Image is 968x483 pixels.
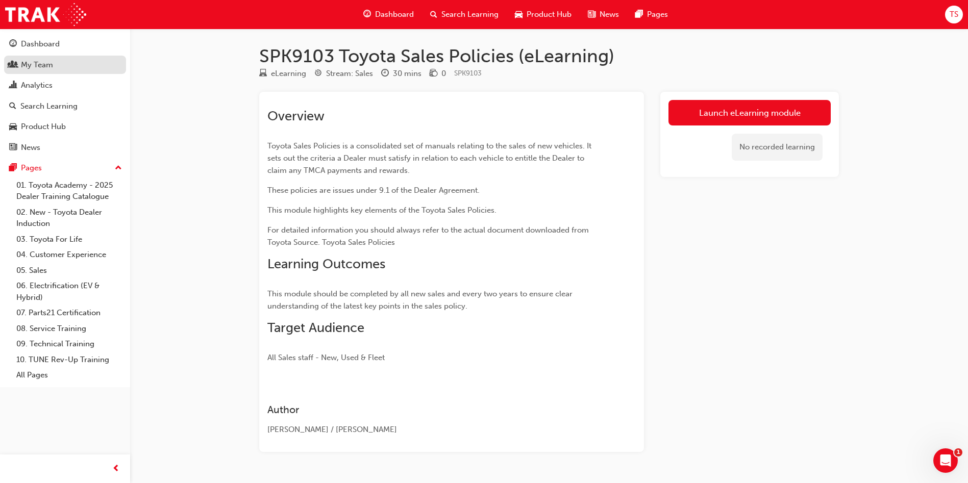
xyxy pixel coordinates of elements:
a: car-iconProduct Hub [507,4,580,25]
button: TS [945,6,963,23]
span: All Sales staff - New, Used & Fleet [267,353,385,362]
a: 01. Toyota Academy - 2025 Dealer Training Catalogue [12,177,126,205]
a: 07. Parts21 Certification [12,305,126,321]
a: All Pages [12,367,126,383]
span: Toyota Sales Policies is a consolidated set of manuals relating to the sales of new vehicles. It ... [267,141,593,175]
span: For detailed information you should always refer to the actual document downloaded from Toyota So... [267,225,591,247]
span: News [600,9,619,20]
a: Search Learning [4,97,126,116]
span: Learning resource code [454,69,482,78]
span: 1 [954,448,962,456]
a: 06. Electrification (EV & Hybrid) [12,278,126,305]
div: Search Learning [20,100,78,112]
span: Search Learning [441,9,499,20]
div: Stream: Sales [326,68,373,80]
iframe: Intercom live chat [933,448,958,473]
a: My Team [4,56,126,74]
a: Analytics [4,76,126,95]
div: 30 mins [393,68,421,80]
a: Dashboard [4,35,126,54]
span: chart-icon [9,81,17,90]
span: up-icon [115,162,122,175]
span: This module should be completed by all new sales and every two years to ensure clear understandin... [267,289,575,311]
span: prev-icon [112,463,120,475]
span: clock-icon [381,69,389,79]
button: Pages [4,159,126,177]
div: Dashboard [21,38,60,50]
span: These policies are issues under 9.1 of the Dealer Agreement. [267,186,480,195]
a: 02. New - Toyota Dealer Induction [12,205,126,232]
a: search-iconSearch Learning [422,4,507,25]
a: 04. Customer Experience [12,247,126,263]
span: Pages [647,9,668,20]
div: Duration [381,67,421,80]
span: This module highlights key elements of the Toyota Sales Policies. [267,206,497,215]
a: guage-iconDashboard [355,4,422,25]
div: Stream [314,67,373,80]
img: Trak [5,3,86,26]
span: car-icon [515,8,523,21]
a: News [4,138,126,157]
span: target-icon [314,69,322,79]
span: money-icon [430,69,437,79]
span: news-icon [588,8,595,21]
span: Learning Outcomes [267,256,385,272]
a: 05. Sales [12,263,126,278]
div: No recorded learning [732,134,823,161]
span: search-icon [9,102,16,111]
h3: Author [267,404,599,416]
div: My Team [21,59,53,71]
a: 08. Service Training [12,321,126,337]
span: Dashboard [375,9,414,20]
div: Price [430,67,446,80]
span: people-icon [9,61,17,70]
a: 09. Technical Training [12,336,126,352]
a: Launch eLearning module [668,100,831,125]
div: [PERSON_NAME] / [PERSON_NAME] [267,424,599,436]
div: eLearning [271,68,306,80]
span: TS [950,9,958,20]
div: News [21,142,40,154]
span: guage-icon [9,40,17,49]
span: Overview [267,108,325,124]
div: Analytics [21,80,53,91]
div: Type [259,67,306,80]
a: pages-iconPages [627,4,676,25]
h1: SPK9103 Toyota Sales Policies (eLearning) [259,45,839,67]
span: Target Audience [267,320,364,336]
button: DashboardMy TeamAnalyticsSearch LearningProduct HubNews [4,33,126,159]
span: Product Hub [527,9,572,20]
div: Product Hub [21,121,66,133]
span: car-icon [9,122,17,132]
span: pages-icon [635,8,643,21]
span: news-icon [9,143,17,152]
span: guage-icon [363,8,371,21]
span: pages-icon [9,164,17,173]
span: learningResourceType_ELEARNING-icon [259,69,267,79]
span: search-icon [430,8,437,21]
a: 03. Toyota For Life [12,232,126,247]
a: 10. TUNE Rev-Up Training [12,352,126,368]
a: Product Hub [4,117,126,136]
div: 0 [441,68,446,80]
a: news-iconNews [580,4,627,25]
div: Pages [21,162,42,174]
